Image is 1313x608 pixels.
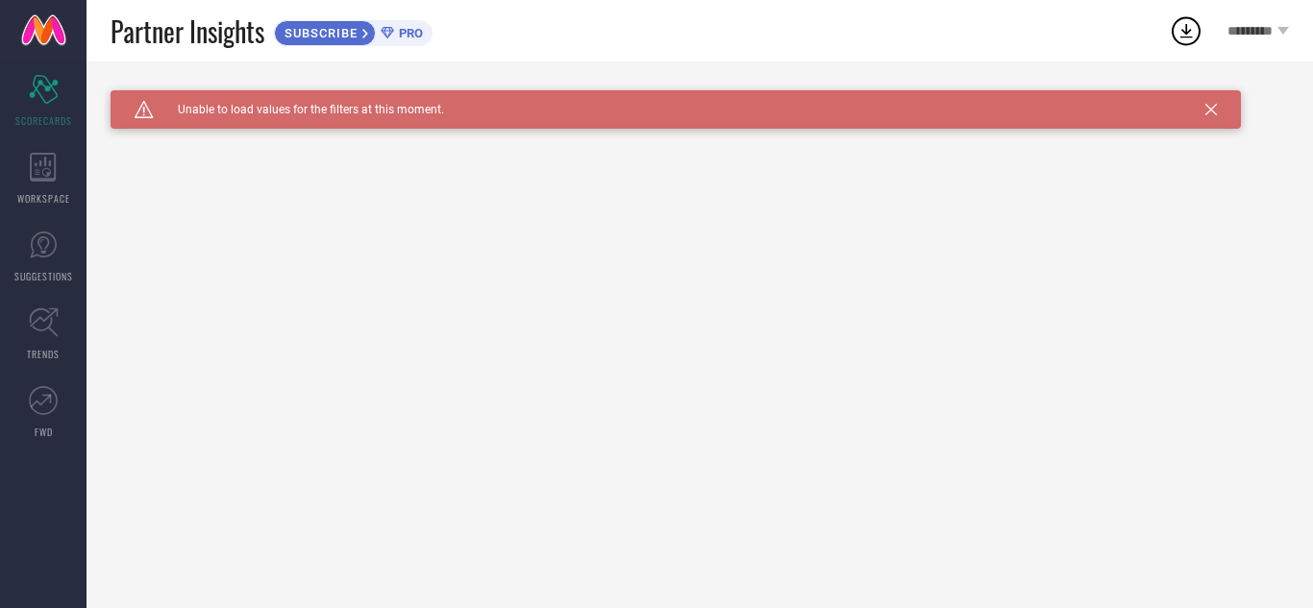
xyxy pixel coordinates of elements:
[111,90,1289,106] div: Unable to load filters at this moment. Please try later.
[35,425,53,439] span: FWD
[14,269,73,283] span: SUGGESTIONS
[274,15,433,46] a: SUBSCRIBEPRO
[27,347,60,361] span: TRENDS
[15,113,72,128] span: SCORECARDS
[394,26,423,40] span: PRO
[275,26,362,40] span: SUBSCRIBE
[1169,13,1203,48] div: Open download list
[111,12,264,51] span: Partner Insights
[154,103,444,116] span: Unable to load values for the filters at this moment.
[17,191,70,206] span: WORKSPACE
